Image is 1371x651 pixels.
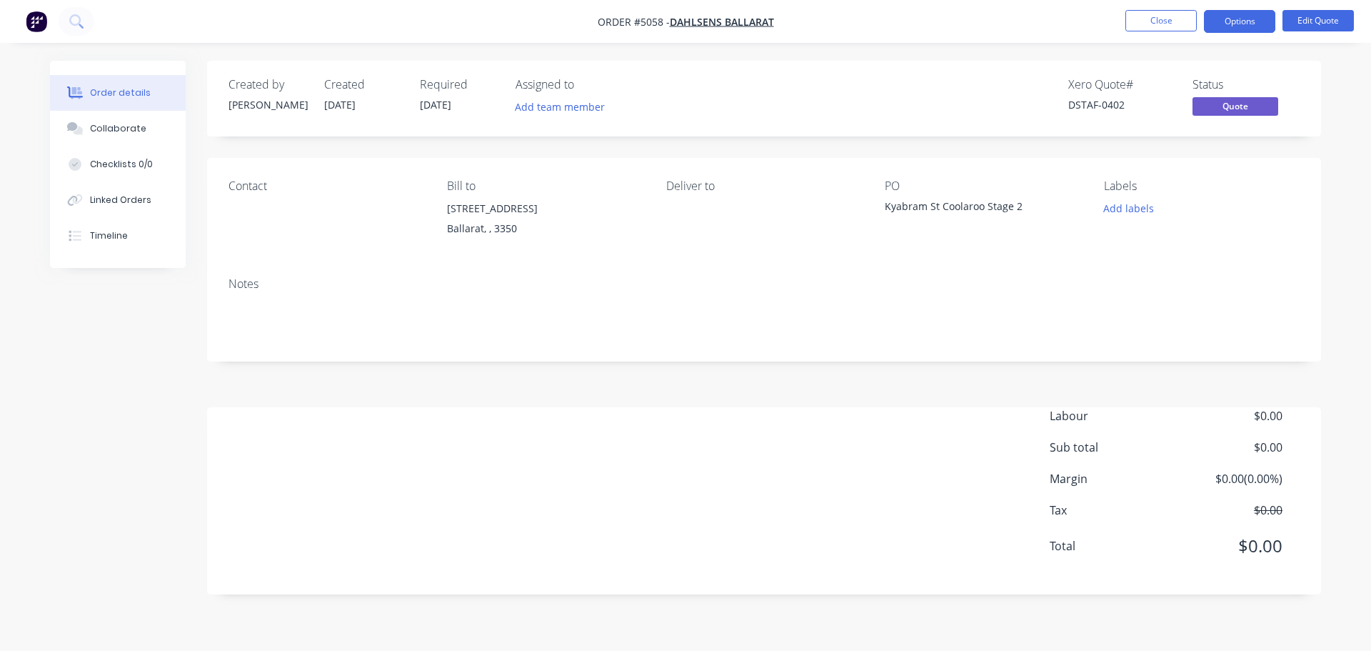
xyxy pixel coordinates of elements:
span: Tax [1050,502,1177,519]
span: $0.00 ( 0.00 %) [1177,470,1282,487]
button: Quote [1192,97,1278,119]
div: Labels [1104,179,1300,193]
button: Collaborate [50,111,186,146]
div: Collaborate [90,122,146,135]
button: Linked Orders [50,182,186,218]
button: Add labels [1095,199,1161,218]
div: Assigned to [516,78,658,91]
span: Margin [1050,470,1177,487]
button: Close [1125,10,1197,31]
div: Linked Orders [90,194,151,207]
button: Add team member [508,97,613,116]
button: Order details [50,75,186,111]
div: Order details [90,86,151,99]
div: Ballarat, , 3350 [447,219,643,239]
div: Status [1192,78,1300,91]
span: Order #5058 - [598,15,670,29]
div: Required [420,78,498,91]
span: Quote [1192,97,1278,115]
a: Dahlsens Ballarat [670,15,774,29]
img: Factory [26,11,47,32]
div: Checklists 0/0 [90,158,153,171]
span: [DATE] [420,98,451,111]
div: Kyabram St Coolaroo Stage 2 [885,199,1063,219]
button: Checklists 0/0 [50,146,186,182]
div: [PERSON_NAME] [228,97,307,112]
span: Labour [1050,407,1177,424]
div: Xero Quote # [1068,78,1175,91]
div: Deliver to [666,179,862,193]
button: Options [1204,10,1275,33]
button: Timeline [50,218,186,254]
div: [STREET_ADDRESS]Ballarat, , 3350 [447,199,643,244]
div: DSTAF-0402 [1068,97,1175,112]
span: Sub total [1050,439,1177,456]
span: $0.00 [1177,407,1282,424]
span: $0.00 [1177,533,1282,559]
span: $0.00 [1177,502,1282,519]
div: [STREET_ADDRESS] [447,199,643,219]
div: Timeline [90,229,128,242]
div: PO [885,179,1080,193]
div: Created by [228,78,307,91]
div: Bill to [447,179,643,193]
div: Notes [228,277,1300,291]
button: Add team member [516,97,613,116]
span: [DATE] [324,98,356,111]
button: Edit Quote [1282,10,1354,31]
div: Created [324,78,403,91]
div: Contact [228,179,424,193]
span: $0.00 [1177,439,1282,456]
span: Total [1050,537,1177,555]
